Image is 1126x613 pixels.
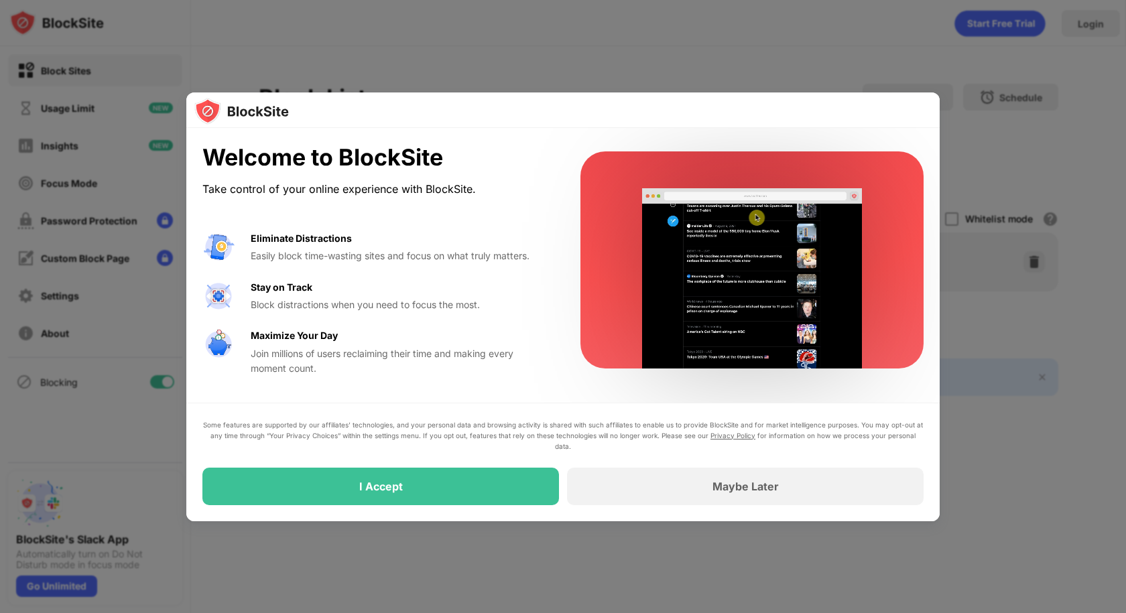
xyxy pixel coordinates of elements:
[251,328,338,343] div: Maximize Your Day
[202,280,235,312] img: value-focus.svg
[251,249,548,263] div: Easily block time-wasting sites and focus on what truly matters.
[202,419,924,452] div: Some features are supported by our affiliates’ technologies, and your personal data and browsing ...
[251,280,312,295] div: Stay on Track
[712,480,779,493] div: Maybe Later
[359,480,403,493] div: I Accept
[202,231,235,263] img: value-avoid-distractions.svg
[251,297,548,312] div: Block distractions when you need to focus the most.
[202,328,235,360] img: value-safe-time.svg
[251,231,352,246] div: Eliminate Distractions
[202,180,548,199] div: Take control of your online experience with BlockSite.
[202,144,548,172] div: Welcome to BlockSite
[710,431,755,439] a: Privacy Policy
[194,98,289,125] img: logo-blocksite.svg
[251,346,548,377] div: Join millions of users reclaiming their time and making every moment count.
